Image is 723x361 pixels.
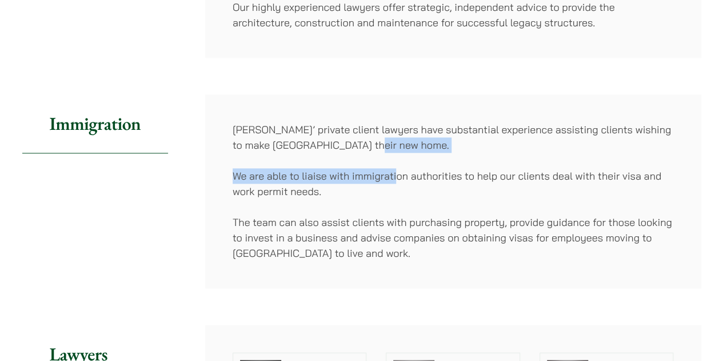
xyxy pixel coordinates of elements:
p: The team can also assist clients with purchasing property, provide guidance for those looking to ... [233,215,674,261]
p: [PERSON_NAME]’ private client lawyers have substantial experience assisting clients wishing to ma... [233,122,674,153]
h2: Immigration [22,94,169,153]
p: We are able to liaise with immigration authorities to help our clients deal with their visa and w... [233,168,674,199]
